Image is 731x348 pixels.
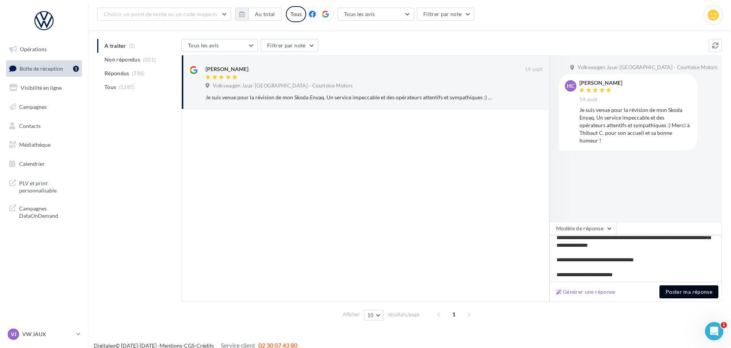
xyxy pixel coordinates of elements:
[235,8,282,21] button: Au total
[97,8,231,21] button: Choisir un point de vente ou un code magasin
[206,94,493,101] div: Je suis venue pour la révision de mon Skoda Enyaq. Un service impeccable et des opérateurs attent...
[20,65,63,71] span: Boîte de réception
[11,330,16,338] span: VJ
[550,222,616,235] button: Modèle de réponse
[19,178,79,194] span: PLV et print personnalisable
[5,41,83,57] a: Opérations
[553,287,618,296] button: Générer une réponse
[22,330,73,338] p: VW JAUX
[448,308,460,320] span: 1
[5,118,83,134] a: Contacts
[143,57,156,63] span: (501)
[206,65,248,73] div: [PERSON_NAME]
[5,156,83,172] a: Calendrier
[19,104,47,110] span: Campagnes
[567,82,574,90] span: HC
[286,6,306,22] div: Tous
[364,310,383,320] button: 10
[188,42,219,49] span: Tous les avis
[705,322,723,340] iframe: Intercom live chat
[213,83,353,89] span: Volkswagen Jaux-[GEOGRAPHIC_DATA] - Courtoise Motors
[5,175,83,197] a: PLV et print personnalisable
[367,312,374,318] span: 10
[388,311,419,318] span: résultats/page
[19,122,41,129] span: Contacts
[104,56,140,63] span: Non répondus
[21,84,62,91] span: Visibilité en ligne
[343,311,360,318] span: Afficher
[19,160,45,167] span: Calendrier
[338,8,414,21] button: Tous les avis
[344,11,375,17] span: Tous les avis
[119,84,135,90] span: (1287)
[5,80,83,96] a: Visibilité en ligne
[579,96,597,103] span: 14 août
[721,322,727,328] span: 1
[5,137,83,153] a: Médiathèque
[5,99,83,115] a: Campagnes
[417,8,475,21] button: Filtrer par note
[73,66,79,72] div: 1
[579,80,622,86] div: [PERSON_NAME]
[104,70,129,77] span: Répondus
[659,285,718,298] button: Poster ma réponse
[5,60,83,77] a: Boîte de réception1
[19,203,79,220] span: Campagnes DataOnDemand
[19,141,51,148] span: Médiathèque
[578,64,718,71] span: Volkswagen Jaux-[GEOGRAPHIC_DATA] - Courtoise Motors
[261,39,318,52] button: Filtrer par note
[20,46,47,52] span: Opérations
[6,327,82,342] a: VJ VW JAUX
[104,83,116,91] span: Tous
[5,200,83,223] a: Campagnes DataOnDemand
[248,8,282,21] button: Au total
[181,39,258,52] button: Tous les avis
[579,106,691,144] div: Je suis venue pour la révision de mon Skoda Enyaq. Un service impeccable et des opérateurs attent...
[132,70,145,76] span: (786)
[104,11,217,17] span: Choisir un point de vente ou un code magasin
[525,66,543,73] span: 14 août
